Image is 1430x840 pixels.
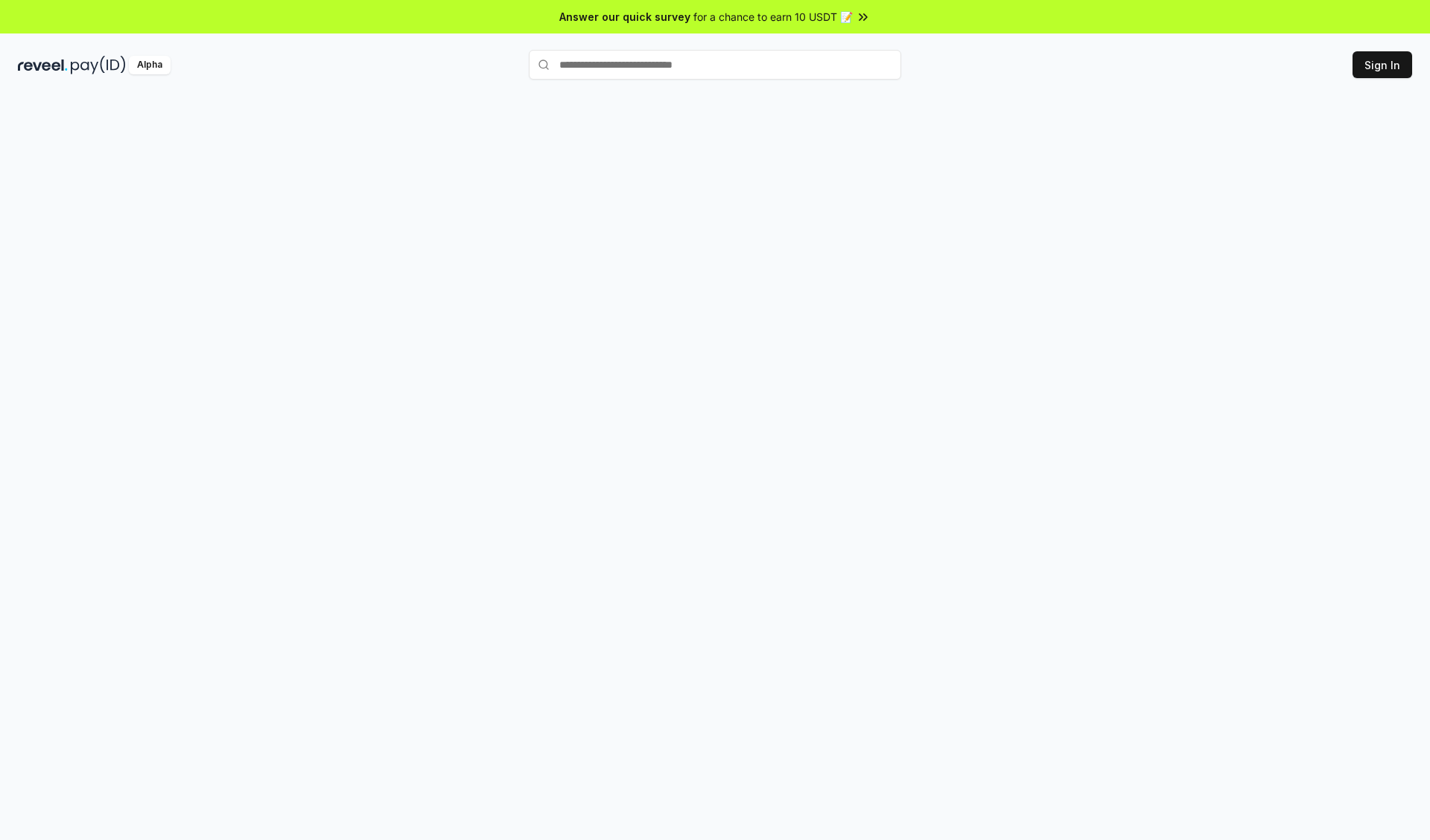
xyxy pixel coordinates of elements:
button: Sign In [1353,51,1412,78]
img: pay_id [71,56,126,74]
div: Alpha [129,56,171,74]
span: Answer our quick survey [559,9,690,25]
span: for a chance to earn 10 USDT 📝 [693,9,853,25]
img: reveel_dark [18,56,68,74]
